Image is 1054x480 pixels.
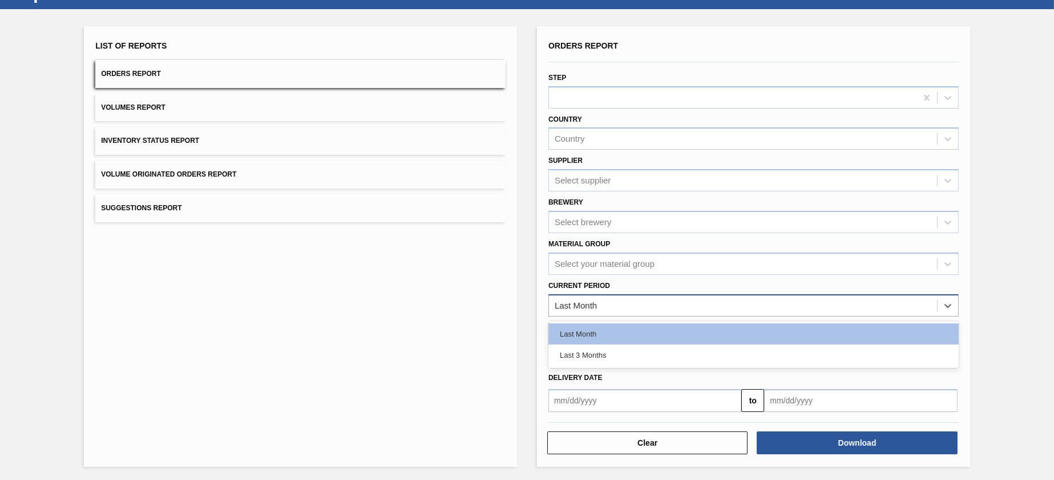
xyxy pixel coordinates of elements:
span: Volumes Report [101,103,165,111]
label: Brewery [548,198,583,206]
input: mm/dd/yyyy [548,389,741,412]
label: Supplier [548,157,583,165]
button: Orders Report [95,60,506,88]
span: Inventory Status Report [101,137,199,145]
span: Orders Report [101,70,161,78]
button: Volume Originated Orders Report [95,161,506,189]
button: Download [757,431,957,454]
button: Volumes Report [95,94,506,122]
label: Step [548,74,566,82]
div: Select your material group [555,259,655,269]
button: Suggestions Report [95,194,506,222]
div: Select supplier [555,176,611,186]
label: Current Period [548,282,610,290]
button: Inventory Status Report [95,127,506,155]
div: Last Month [548,323,959,345]
button: to [741,389,764,412]
div: Select brewery [555,217,611,227]
span: Suggestions Report [101,204,181,212]
span: Orders Report [548,41,618,50]
div: Country [555,134,585,144]
div: Last 3 Months [548,345,959,366]
button: Clear [547,431,748,454]
span: Volume Originated Orders Report [101,170,236,178]
span: List of Reports [95,41,167,50]
label: Material Group [548,240,610,248]
input: mm/dd/yyyy [764,389,957,412]
span: Delivery Date [548,374,602,382]
div: Last Month [555,301,597,310]
label: Country [548,115,582,123]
